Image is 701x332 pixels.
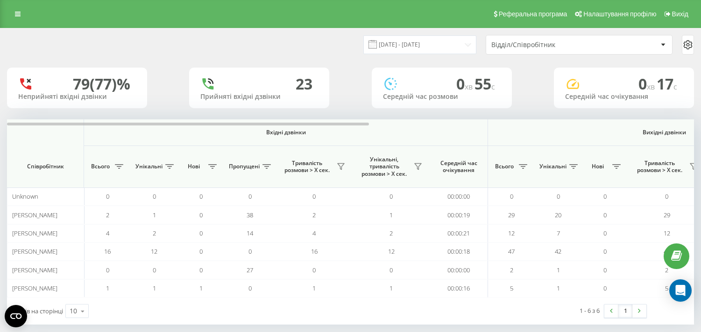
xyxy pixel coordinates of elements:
span: 1 [153,211,156,219]
span: 16 [104,247,111,256]
span: 0 [557,192,560,201]
span: Тривалість розмови > Х сек. [280,159,334,174]
span: Налаштування профілю [583,10,656,18]
span: 16 [311,247,318,256]
span: 12 [151,247,157,256]
span: 2 [389,229,393,237]
span: 0 [389,192,393,201]
span: 1 [153,284,156,292]
span: Тривалість розмови > Х сек. [633,159,687,174]
span: 42 [555,247,561,256]
div: Неприйняті вхідні дзвінки [18,93,136,101]
td: 00:00:18 [430,242,488,261]
span: [PERSON_NAME] [12,247,57,256]
span: 1 [312,284,316,292]
span: Реферальна програма [499,10,567,18]
span: 0 [199,229,203,237]
span: 0 [456,74,474,94]
span: 4 [106,229,109,237]
span: 0 [603,247,607,256]
span: c [491,82,495,92]
span: 0 [312,192,316,201]
span: хв [647,82,657,92]
span: 38 [247,211,253,219]
span: Вхідні дзвінки [108,129,463,136]
span: 0 [199,266,203,274]
span: Рядків на сторінці [12,307,63,315]
span: 29 [664,211,670,219]
span: 0 [153,266,156,274]
span: 0 [603,284,607,292]
div: Open Intercom Messenger [669,279,692,302]
span: Співробітник [15,163,76,170]
div: 79 (77)% [73,75,130,93]
span: 20 [555,211,561,219]
td: 00:00:21 [430,224,488,242]
span: Пропущені [229,163,260,170]
span: 7 [557,229,560,237]
td: 00:00:19 [430,206,488,224]
span: Середній час очікування [437,159,481,174]
span: 1 [389,211,393,219]
span: 0 [638,74,657,94]
span: Унікальні, тривалість розмови > Х сек. [357,156,411,178]
td: 00:00:00 [430,187,488,206]
span: c [673,82,677,92]
span: [PERSON_NAME] [12,284,57,292]
div: Середній час очікування [565,93,683,101]
span: 2 [665,266,668,274]
span: 0 [153,192,156,201]
span: 17 [657,74,677,94]
span: 1 [389,284,393,292]
div: Відділ/Співробітник [491,41,603,49]
span: хв [465,82,474,92]
span: 1 [199,284,203,292]
span: 1 [106,284,109,292]
span: 0 [603,192,607,201]
div: 23 [296,75,312,93]
span: 29 [508,211,515,219]
span: Вихід [672,10,688,18]
span: 0 [199,192,203,201]
span: Унікальні [539,163,566,170]
span: 0 [389,266,393,274]
span: 0 [312,266,316,274]
span: 12 [388,247,395,256]
span: 0 [106,266,109,274]
span: 14 [247,229,253,237]
span: 27 [247,266,253,274]
span: Unknown [12,192,38,201]
span: Нові [182,163,205,170]
span: 0 [248,247,252,256]
span: [PERSON_NAME] [12,266,57,274]
span: 2 [153,229,156,237]
span: 2 [510,266,513,274]
div: Прийняті вхідні дзвінки [200,93,318,101]
span: 47 [508,247,515,256]
a: 1 [618,304,632,318]
span: 0 [199,247,203,256]
button: Open CMP widget [5,305,27,327]
td: 00:00:16 [430,279,488,297]
span: 0 [248,192,252,201]
span: 0 [603,229,607,237]
td: 00:00:00 [430,261,488,279]
div: Середній час розмови [383,93,501,101]
span: 0 [510,192,513,201]
span: 12 [664,229,670,237]
span: 0 [248,284,252,292]
span: 55 [474,74,495,94]
span: 12 [508,229,515,237]
span: 4 [312,229,316,237]
span: 0 [603,211,607,219]
span: [PERSON_NAME] [12,211,57,219]
span: Всього [89,163,112,170]
div: 10 [70,306,77,316]
span: 0 [199,211,203,219]
span: 0 [665,192,668,201]
span: [PERSON_NAME] [12,229,57,237]
span: 1 [557,284,560,292]
span: 2 [312,211,316,219]
div: 1 - 6 з 6 [580,306,600,315]
span: 5 [665,284,668,292]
